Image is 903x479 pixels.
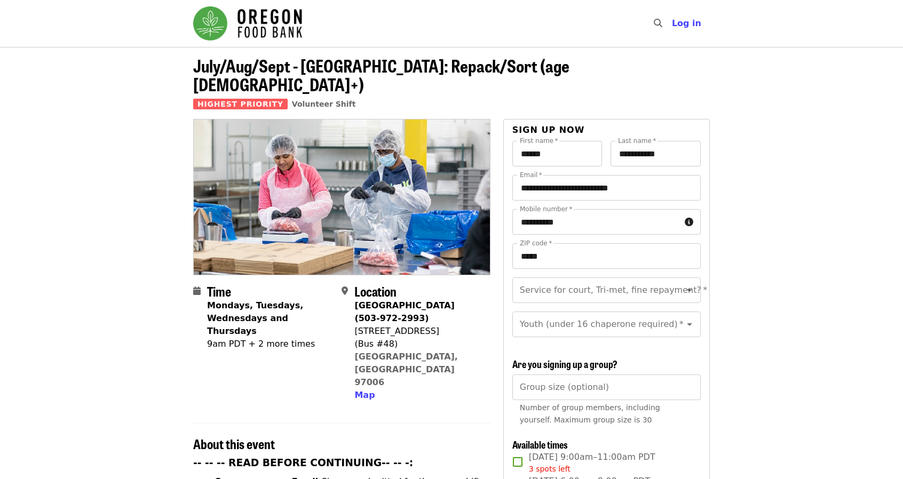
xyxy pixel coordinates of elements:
[529,465,571,473] span: 3 spots left
[207,338,333,350] div: 9am PDT + 2 more times
[512,209,680,235] input: Mobile number
[207,282,231,300] span: Time
[193,99,288,109] span: Highest Priority
[520,172,542,178] label: Email
[354,338,481,350] div: (Bus #48)
[618,138,656,144] label: Last name
[354,389,375,402] button: Map
[354,282,397,300] span: Location
[292,100,356,108] a: Volunteer Shift
[193,434,275,453] span: About this event
[512,175,701,201] input: Email
[512,141,603,166] input: First name
[193,286,201,296] i: calendar icon
[682,317,697,332] button: Open
[512,125,585,135] span: Sign up now
[512,374,701,400] input: [object Object]
[520,240,552,246] label: ZIP code
[354,300,454,323] strong: [GEOGRAPHIC_DATA] (503-972-2993)
[663,13,710,34] button: Log in
[529,451,655,475] span: [DATE] 9:00am–11:00am PDT
[520,206,572,212] label: Mobile number
[354,352,458,387] a: [GEOGRAPHIC_DATA], [GEOGRAPHIC_DATA] 97006
[654,18,662,28] i: search icon
[193,457,413,468] strong: -- -- -- READ BEFORE CONTINUING-- -- -:
[611,141,701,166] input: Last name
[669,11,677,36] input: Search
[672,18,701,28] span: Log in
[194,119,490,274] img: July/Aug/Sept - Beaverton: Repack/Sort (age 10+) organized by Oregon Food Bank
[512,357,617,371] span: Are you signing up a group?
[207,300,303,336] strong: Mondays, Tuesdays, Wednesdays and Thursdays
[512,437,568,451] span: Available times
[342,286,348,296] i: map-marker-alt icon
[685,217,693,227] i: circle-info icon
[193,6,302,41] img: Oregon Food Bank - Home
[520,403,660,424] span: Number of group members, including yourself. Maximum group size is 30
[512,243,701,269] input: ZIP code
[193,53,569,97] span: July/Aug/Sept - [GEOGRAPHIC_DATA]: Repack/Sort (age [DEMOGRAPHIC_DATA]+)
[354,390,375,400] span: Map
[520,138,558,144] label: First name
[354,325,481,338] div: [STREET_ADDRESS]
[682,283,697,298] button: Open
